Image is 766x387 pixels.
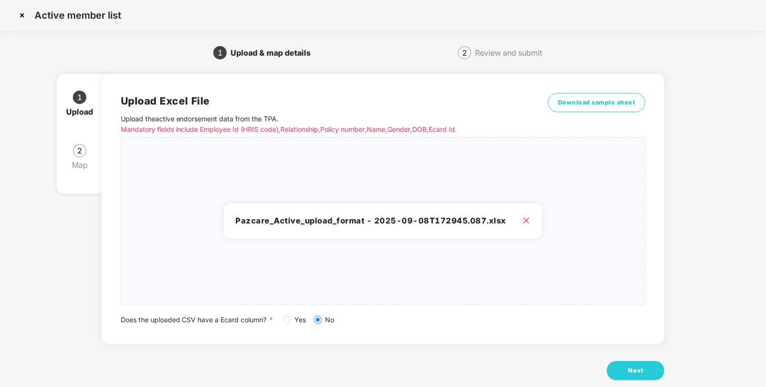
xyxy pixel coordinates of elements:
h2: Upload Excel File [121,93,514,109]
span: 1 [218,49,222,57]
div: Review and submit [475,45,542,60]
span: 2 [77,147,82,154]
span: 1 [77,94,82,101]
img: svg+xml;base64,PHN2ZyBpZD0iQ3Jvc3MtMzJ4MzIiIHhtbG5zPSJodHRwOi8vd3d3LnczLm9yZy8yMDAwL3N2ZyIgd2lkdG... [14,8,30,23]
button: Download sample sheet [548,93,646,112]
span: close [522,217,530,224]
div: Upload [66,104,101,119]
span: 2 [462,49,467,57]
div: Does the uploaded CSV have a Ecard column? [121,315,646,325]
p: Mandatory fields include Employee Id (HRIS code), Relationship, Policy number, Name, Gender, DOB,... [121,124,514,135]
h3: Pazcare_Active_upload_format - 2025-09-08T172945.087.xlsx [235,215,530,227]
button: Next [607,361,664,380]
span: Next [628,366,643,375]
div: Upload & map details [231,45,318,60]
span: Download sample sheet [558,98,636,107]
p: Upload the active endorsement data from the TPA . [121,114,514,135]
p: Active member list [35,10,121,21]
span: No [322,315,338,325]
div: Map [72,157,95,173]
span: Pazcare_Active_upload_format - 2025-09-08T172945.087.xlsx close [121,138,645,305]
span: Yes [291,315,310,325]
